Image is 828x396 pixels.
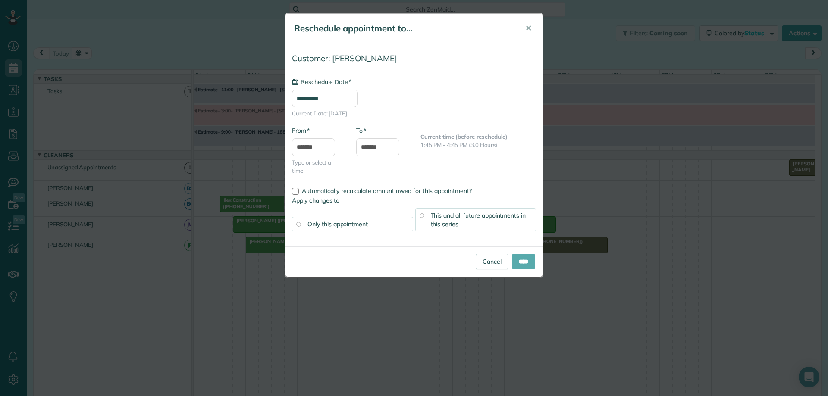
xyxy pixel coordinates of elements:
[431,212,526,228] span: This and all future appointments in this series
[302,187,472,195] span: Automatically recalculate amount owed for this appointment?
[356,126,366,135] label: To
[420,213,424,218] input: This and all future appointments in this series
[292,78,351,86] label: Reschedule Date
[294,22,513,34] h5: Reschedule appointment to...
[420,133,508,140] b: Current time (before reschedule)
[292,109,536,118] span: Current Date: [DATE]
[292,159,343,175] span: Type or select a time
[476,254,508,269] a: Cancel
[296,222,301,226] input: Only this appointment
[307,220,368,228] span: Only this appointment
[525,23,532,33] span: ✕
[292,126,310,135] label: From
[292,54,536,63] h4: Customer: [PERSON_NAME]
[292,196,536,205] label: Apply changes to
[420,141,536,149] p: 1:45 PM - 4:45 PM (3.0 Hours)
